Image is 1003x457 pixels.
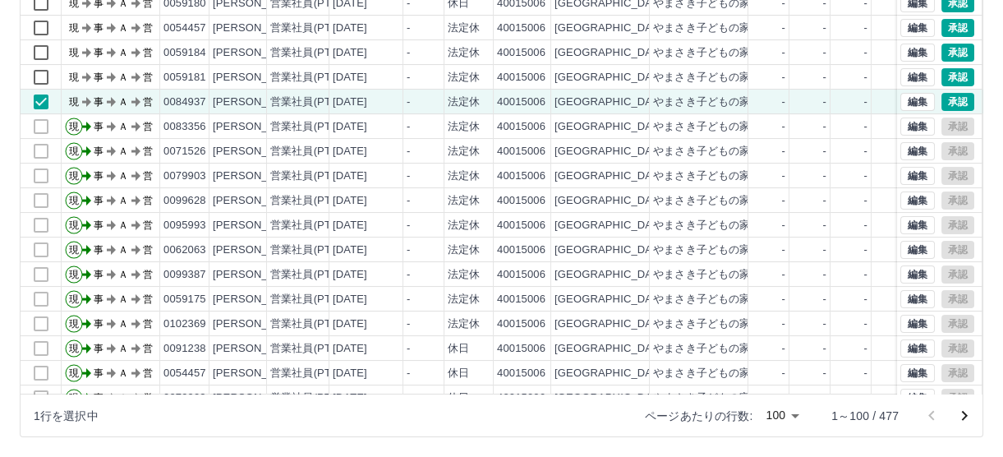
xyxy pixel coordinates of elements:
text: Ａ [118,47,128,58]
div: [GEOGRAPHIC_DATA] [554,366,668,381]
div: - [407,341,410,357]
div: やまさき子どもの家 [653,95,750,110]
div: 休日 [448,341,469,357]
div: 40015006 [497,144,545,159]
div: 0054457 [163,366,206,381]
div: - [782,267,785,283]
text: 事 [94,96,104,108]
text: 現 [69,47,79,58]
text: 事 [94,244,104,256]
div: 法定休 [448,95,480,110]
div: 営業社員(PT契約) [270,366,357,381]
div: [GEOGRAPHIC_DATA] [554,168,668,184]
div: 0102369 [163,316,206,332]
div: 40015006 [497,316,545,332]
div: [DATE] [333,242,367,258]
div: 40015006 [497,390,545,406]
div: やまさき子どもの家 [653,21,750,36]
div: [DATE] [333,95,367,110]
button: 編集 [900,93,935,111]
div: - [407,168,410,184]
div: [PERSON_NAME] [213,341,302,357]
div: - [782,242,785,258]
div: やまさき子どもの家 [653,193,750,209]
div: 1行を選択中 [34,408,99,424]
div: やまさき子どもの家 [653,341,750,357]
text: 事 [94,269,104,280]
div: - [823,193,826,209]
div: [PERSON_NAME] [213,21,302,36]
text: 事 [94,293,104,305]
button: 承認 [941,44,974,62]
div: 100 [759,404,805,427]
div: - [407,316,410,332]
div: やまさき子どもの家 [653,45,750,61]
div: 40015006 [497,267,545,283]
text: 現 [69,22,79,34]
text: Ａ [118,293,128,305]
div: [DATE] [333,70,367,85]
div: - [864,341,867,357]
button: 承認 [941,93,974,111]
div: 法定休 [448,242,480,258]
button: 承認 [941,68,974,86]
div: - [864,144,867,159]
text: 事 [94,22,104,34]
text: 事 [94,219,104,231]
div: 法定休 [448,267,480,283]
text: 現 [69,96,79,108]
div: 40015006 [497,45,545,61]
div: 法定休 [448,144,480,159]
div: [DATE] [333,193,367,209]
text: 現 [69,343,79,354]
div: - [782,316,785,332]
button: 編集 [900,118,935,136]
div: - [823,218,826,233]
text: 事 [94,145,104,157]
div: - [407,70,410,85]
div: - [407,21,410,36]
div: [PERSON_NAME] [213,366,302,381]
div: - [407,366,410,381]
div: - [864,168,867,184]
div: 0059175 [163,292,206,307]
div: - [823,267,826,283]
text: 現 [69,392,79,404]
div: 営業社員(PT契約) [270,242,357,258]
div: [DATE] [333,316,367,332]
div: 40015006 [497,218,545,233]
button: 編集 [900,265,935,284]
div: [PERSON_NAME] [213,218,302,233]
text: 営 [143,195,153,206]
div: [PERSON_NAME] [213,70,302,85]
div: 40015006 [497,21,545,36]
div: 0091238 [163,341,206,357]
div: 0095993 [163,218,206,233]
div: やまさき子どもの家 [653,390,750,406]
text: 営 [143,145,153,157]
div: - [407,45,410,61]
text: Ａ [118,244,128,256]
text: Ａ [118,121,128,132]
div: やまさき子どもの家 [653,292,750,307]
div: - [823,242,826,258]
text: 現 [69,269,79,280]
button: 編集 [900,339,935,358]
div: やまさき子どもの家 [653,366,750,381]
div: [DATE] [333,119,367,135]
div: - [782,341,785,357]
text: 事 [94,47,104,58]
div: - [782,390,785,406]
button: 編集 [900,216,935,234]
div: - [782,218,785,233]
div: [GEOGRAPHIC_DATA] [554,70,668,85]
text: 現 [69,244,79,256]
div: [PERSON_NAME] [213,390,302,406]
div: [PERSON_NAME] [213,193,302,209]
div: 0083356 [163,119,206,135]
div: [PERSON_NAME] [213,144,302,159]
div: 40015006 [497,70,545,85]
div: [PERSON_NAME] [213,267,302,283]
div: - [864,267,867,283]
div: 0099387 [163,267,206,283]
